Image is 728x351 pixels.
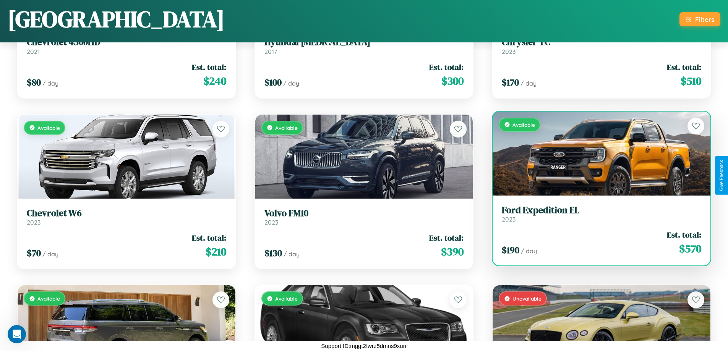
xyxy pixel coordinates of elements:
span: $ 100 [264,76,282,89]
a: Chrysler TC2023 [502,37,701,55]
span: 2023 [264,218,278,226]
span: / day [520,79,537,87]
span: Est. total: [429,232,464,243]
span: / day [284,250,300,258]
span: $ 510 [681,73,701,89]
span: $ 390 [441,244,464,259]
span: $ 190 [502,244,519,256]
span: $ 240 [203,73,226,89]
span: 2023 [27,218,41,226]
h3: Chevrolet 4500HD [27,37,226,48]
span: $ 80 [27,76,41,89]
span: $ 210 [206,244,226,259]
p: Support ID: mggt2fwrz5dmns9xurr [321,341,407,351]
span: Available [275,295,298,302]
span: $ 70 [27,247,41,259]
h3: Chevrolet W6 [27,208,226,219]
span: Est. total: [667,229,701,240]
span: Est. total: [192,232,226,243]
iframe: Intercom live chat [8,325,26,343]
span: / day [283,79,299,87]
span: $ 300 [441,73,464,89]
h3: Ford Expedition EL [502,205,701,216]
div: Filters [695,15,714,23]
span: Unavailable [512,295,542,302]
span: 2023 [502,215,516,223]
span: / day [521,247,537,255]
h1: [GEOGRAPHIC_DATA] [8,3,225,35]
span: Available [37,295,60,302]
span: 2021 [27,48,40,55]
span: Est. total: [429,61,464,73]
a: Volvo FM102023 [264,208,464,226]
a: Ford Expedition EL2023 [502,205,701,223]
span: / day [42,79,58,87]
h3: Hyundai [MEDICAL_DATA] [264,37,464,48]
span: 2017 [264,48,277,55]
a: Chevrolet 4500HD2021 [27,37,226,55]
span: $ 130 [264,247,282,259]
a: Hyundai [MEDICAL_DATA]2017 [264,37,464,55]
span: Est. total: [667,61,701,73]
span: Available [512,121,535,128]
span: Available [275,125,298,131]
span: / day [42,250,58,258]
div: Give Feedback [719,160,724,191]
h3: Volvo FM10 [264,208,464,219]
a: Chevrolet W62023 [27,208,226,226]
span: Est. total: [192,61,226,73]
button: Filters [679,12,720,26]
span: Available [37,125,60,131]
span: $ 170 [502,76,519,89]
h3: Chrysler TC [502,37,701,48]
span: $ 570 [679,241,701,256]
span: 2023 [502,48,516,55]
